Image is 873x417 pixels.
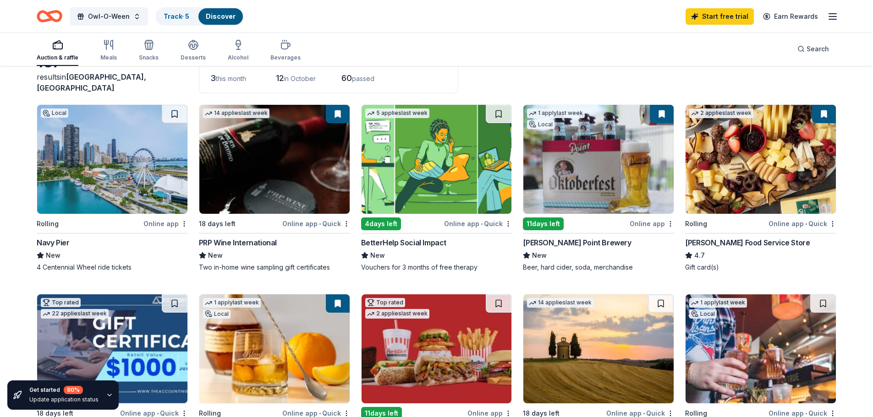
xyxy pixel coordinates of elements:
[284,75,316,82] span: in October
[361,104,512,272] a: Image for BetterHelp Social Impact5 applieslast week4days leftOnline app•QuickBetterHelp Social I...
[527,120,555,129] div: Local
[155,7,244,26] button: Track· 5Discover
[365,298,405,307] div: Top rated
[203,108,269,118] div: 14 applies last week
[362,105,512,214] img: Image for BetterHelp Social Impact
[361,217,401,230] div: 4 days left
[532,250,547,261] span: New
[685,218,707,229] div: Rolling
[352,75,374,82] span: passed
[37,237,69,248] div: Navy Pier
[361,237,446,248] div: BetterHelp Social Impact
[769,218,836,229] div: Online app Quick
[523,263,674,272] div: Beer, hard cider, soda, merchandise
[341,73,352,83] span: 60
[37,72,146,92] span: in
[181,54,206,61] div: Desserts
[206,12,236,20] a: Discover
[208,250,223,261] span: New
[70,7,148,26] button: Owl-O-Ween
[527,108,585,118] div: 1 apply last week
[686,105,836,214] img: Image for Gordon Food Service Store
[37,72,146,92] span: [GEOGRAPHIC_DATA], [GEOGRAPHIC_DATA]
[523,294,674,403] img: Image for AF Travel Ideas
[199,237,277,248] div: PRP Wine International
[41,108,68,118] div: Local
[199,105,350,214] img: Image for PRP Wine International
[365,309,429,319] div: 2 applies last week
[181,36,206,66] button: Desserts
[523,104,674,272] a: Image for Stevens Point Brewery1 applylast weekLocal11days leftOnline app[PERSON_NAME] Point Brew...
[362,294,512,403] img: Image for Portillo's
[686,294,836,403] img: Image for The Wisconsibly Company
[361,263,512,272] div: Vouchers for 3 months of free therapy
[46,250,60,261] span: New
[64,386,83,394] div: 80 %
[523,237,631,248] div: [PERSON_NAME] Point Brewery
[199,218,236,229] div: 18 days left
[199,294,350,403] img: Image for Blanton's Bourbon Shop
[41,298,81,307] div: Top rated
[37,263,188,272] div: 4 Centennial Wheel ride tickets
[685,263,836,272] div: Gift card(s)
[630,218,674,229] div: Online app
[790,40,836,58] button: Search
[203,298,261,308] div: 1 apply last week
[758,8,824,25] a: Earn Rewards
[139,36,159,66] button: Snacks
[270,54,301,61] div: Beverages
[481,220,483,227] span: •
[689,309,717,319] div: Local
[270,36,301,66] button: Beverages
[203,309,231,319] div: Local
[37,294,187,403] img: Image for The Accounting Doctor
[365,108,429,118] div: 5 applies last week
[100,36,117,66] button: Meals
[199,104,350,272] a: Image for PRP Wine International14 applieslast week18 days leftOnline app•QuickPRP Wine Internati...
[807,43,829,54] span: Search
[37,105,187,214] img: Image for Navy Pier
[643,410,645,417] span: •
[37,71,188,93] div: results
[805,410,807,417] span: •
[228,36,248,66] button: Alcohol
[210,73,216,83] span: 3
[523,105,674,214] img: Image for Stevens Point Brewery
[37,36,78,66] button: Auction & raffle
[37,5,62,27] a: Home
[199,263,350,272] div: Two in-home wine sampling gift certificates
[276,73,284,83] span: 12
[686,8,754,25] a: Start free trial
[370,250,385,261] span: New
[228,54,248,61] div: Alcohol
[100,54,117,61] div: Meals
[319,220,321,227] span: •
[88,11,130,22] span: Owl-O-Ween
[157,410,159,417] span: •
[282,218,350,229] div: Online app Quick
[444,218,512,229] div: Online app Quick
[685,237,810,248] div: [PERSON_NAME] Food Service Store
[139,54,159,61] div: Snacks
[29,386,99,394] div: Get started
[685,104,836,272] a: Image for Gordon Food Service Store2 applieslast weekRollingOnline app•Quick[PERSON_NAME] Food Se...
[216,75,246,82] span: this month
[37,104,188,272] a: Image for Navy PierLocalRollingOnline appNavy PierNew4 Centennial Wheel ride tickets
[694,250,705,261] span: 4.7
[37,54,78,61] div: Auction & raffle
[41,309,109,319] div: 22 applies last week
[319,410,321,417] span: •
[143,218,188,229] div: Online app
[523,217,564,230] div: 11 days left
[164,12,189,20] a: Track· 5
[689,298,747,308] div: 1 apply last week
[527,298,593,308] div: 14 applies last week
[29,396,99,403] div: Update application status
[805,220,807,227] span: •
[37,218,59,229] div: Rolling
[689,108,753,118] div: 2 applies last week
